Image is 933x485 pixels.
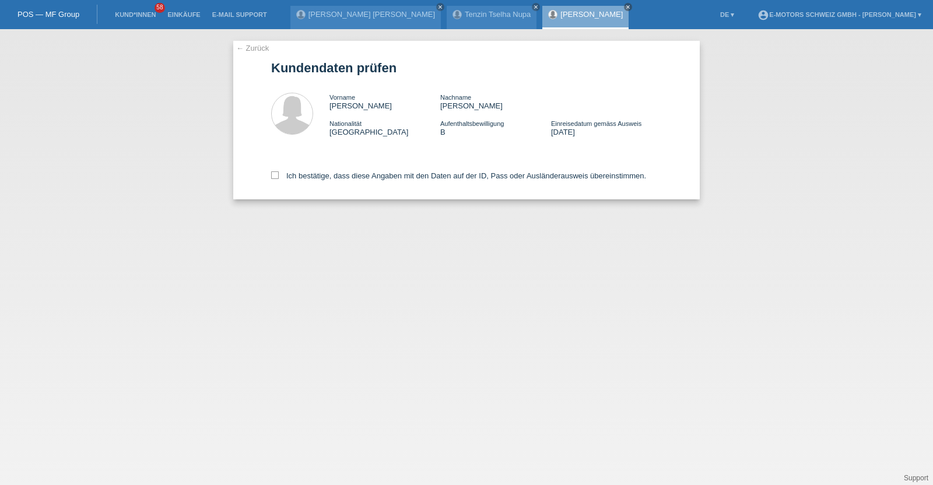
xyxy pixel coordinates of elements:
[904,474,928,482] a: Support
[329,94,355,101] span: Vorname
[236,44,269,52] a: ← Zurück
[440,119,551,136] div: B
[465,10,531,19] a: Tenzin Tselha Nupa
[533,4,539,10] i: close
[624,3,632,11] a: close
[155,3,165,13] span: 58
[329,119,440,136] div: [GEOGRAPHIC_DATA]
[109,11,162,18] a: Kund*innen
[206,11,273,18] a: E-Mail Support
[437,4,443,10] i: close
[271,171,646,180] label: Ich bestätige, dass diese Angaben mit den Daten auf der ID, Pass oder Ausländerausweis übereinsti...
[551,119,662,136] div: [DATE]
[714,11,740,18] a: DE ▾
[329,93,440,110] div: [PERSON_NAME]
[440,120,504,127] span: Aufenthaltsbewilligung
[162,11,206,18] a: Einkäufe
[17,10,79,19] a: POS — MF Group
[440,94,471,101] span: Nachname
[532,3,540,11] a: close
[757,9,769,21] i: account_circle
[329,120,362,127] span: Nationalität
[551,120,641,127] span: Einreisedatum gemäss Ausweis
[308,10,435,19] a: [PERSON_NAME] [PERSON_NAME]
[436,3,444,11] a: close
[440,93,551,110] div: [PERSON_NAME]
[625,4,631,10] i: close
[752,11,927,18] a: account_circleE-Motors Schweiz GmbH - [PERSON_NAME] ▾
[271,61,662,75] h1: Kundendaten prüfen
[560,10,623,19] a: [PERSON_NAME]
